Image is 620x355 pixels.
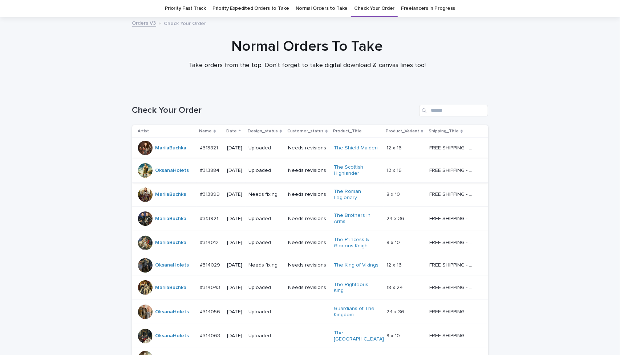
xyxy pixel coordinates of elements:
a: The [GEOGRAPHIC_DATA] [334,330,384,342]
p: Uploaded [248,333,282,339]
p: Uploaded [248,309,282,315]
a: OksanaHolets [155,168,189,174]
a: MariiaBuchka [155,191,187,198]
p: #313884 [200,166,221,174]
tr: OksanaHolets #314063#314063 [DATE]Uploaded-The [GEOGRAPHIC_DATA] 8 x 108 x 10 FREE SHIPPING - pre... [132,324,488,348]
p: [DATE] [227,285,243,291]
p: Needs revisions [288,216,328,222]
a: The Shield Maiden [334,145,378,151]
p: [DATE] [227,262,243,268]
p: Uploaded [248,168,282,174]
p: #313899 [200,190,221,198]
p: Needs revisions [288,191,328,198]
p: 8 x 10 [386,238,401,246]
h1: Normal Orders To Take [129,38,485,55]
p: FREE SHIPPING - preview in 1-2 business days, after your approval delivery will take 5-10 b.d. [429,261,476,268]
p: Product_Variant [386,127,419,135]
p: 8 x 10 [386,331,401,339]
p: FREE SHIPPING - preview in 1-2 business days, after your approval delivery will take 5-10 b.d. [429,144,476,151]
a: OksanaHolets [155,333,189,339]
p: 12 x 16 [386,166,403,174]
a: MariiaBuchka [155,240,187,246]
p: Needs revisions [288,262,328,268]
p: #314043 [200,283,222,291]
a: MariiaBuchka [155,216,187,222]
p: 12 x 16 [386,144,403,151]
tr: MariiaBuchka #313921#313921 [DATE]UploadedNeeds revisionsThe Brothers in Arms 24 x 3624 x 36 FREE... [132,207,488,231]
p: Uploaded [248,285,282,291]
a: The Roman Legionary [334,189,380,201]
a: The Brothers in Arms [334,212,380,225]
p: Needs fixing [248,191,282,198]
p: Name [199,127,212,135]
tr: MariiaBuchka #314012#314012 [DATE]UploadedNeeds revisionsThe Princess & Glorious Knight 8 x 108 x... [132,231,488,255]
p: Needs revisions [288,168,328,174]
p: FREE SHIPPING - preview in 1-2 business days, after your approval delivery will take 5-10 b.d. [429,331,476,339]
p: Customer_status [287,127,324,135]
p: [DATE] [227,333,243,339]
p: Needs fixing [248,262,282,268]
h1: Check Your Order [132,105,416,116]
p: #314029 [200,261,222,268]
p: FREE SHIPPING - preview in 1-2 business days, after your approval delivery will take 5-10 b.d. [429,283,476,291]
tr: OksanaHolets #314029#314029 [DATE]Needs fixingNeeds revisionsThe King of Vikings 12 x 1612 x 16 F... [132,255,488,276]
p: [DATE] [227,216,243,222]
p: 8 x 10 [386,190,401,198]
p: Shipping_Title [429,127,459,135]
p: FREE SHIPPING - preview in 1-2 business days, after your approval delivery will take 5-10 b.d. [429,214,476,222]
p: 24 x 36 [386,214,406,222]
p: Take orders from the top. Don't forget to take digital download & canvas lines too! [162,62,453,70]
tr: MariiaBuchka #313821#313821 [DATE]UploadedNeeds revisionsThe Shield Maiden 12 x 1612 x 16 FREE SH... [132,138,488,158]
a: The Princess & Glorious Knight [334,237,380,249]
p: #314012 [200,238,220,246]
p: [DATE] [227,309,243,315]
p: Artist [138,127,149,135]
p: 18 x 24 [386,283,404,291]
p: FREE SHIPPING - preview in 1-2 business days, after your approval delivery will take 5-10 b.d. [429,190,476,198]
p: Date [226,127,237,135]
p: Product_Title [333,127,362,135]
p: FREE SHIPPING - preview in 1-2 business days, after your approval delivery will take 5-10 b.d. [429,166,476,174]
p: 12 x 16 [386,261,403,268]
p: [DATE] [227,168,243,174]
p: FREE SHIPPING - preview in 1-2 business days, after your approval delivery will take 5-10 b.d. [429,307,476,315]
a: MariiaBuchka [155,145,187,151]
p: #313921 [200,214,220,222]
p: - [288,333,328,339]
a: Guardians of The Kingdom [334,306,380,318]
p: #314056 [200,307,222,315]
p: Design_status [248,127,278,135]
tr: OksanaHolets #313884#313884 [DATE]UploadedNeeds revisionsThe Scottish Highlander 12 x 1612 x 16 F... [132,158,488,183]
a: MariiaBuchka [155,285,187,291]
a: The Scottish Highlander [334,164,380,177]
a: OksanaHolets [155,262,189,268]
p: Needs revisions [288,240,328,246]
tr: MariiaBuchka #313899#313899 [DATE]Needs fixingNeeds revisionsThe Roman Legionary 8 x 108 x 10 FRE... [132,182,488,207]
a: OksanaHolets [155,309,189,315]
p: [DATE] [227,240,243,246]
p: Needs revisions [288,145,328,151]
tr: MariiaBuchka #314043#314043 [DATE]UploadedNeeds revisionsThe Righteous King 18 x 2418 x 24 FREE S... [132,276,488,300]
p: Needs revisions [288,285,328,291]
a: Orders V3 [132,18,156,27]
p: Uploaded [248,145,282,151]
p: Uploaded [248,216,282,222]
p: Uploaded [248,240,282,246]
p: #313821 [200,144,219,151]
p: [DATE] [227,191,243,198]
p: #314063 [200,331,222,339]
input: Search [419,105,488,116]
a: The King of Vikings [334,262,379,268]
a: The Righteous King [334,282,380,294]
p: [DATE] [227,145,243,151]
p: FREE SHIPPING - preview in 1-2 business days, after your approval delivery will take 5-10 b.d. [429,238,476,246]
p: Check Your Order [164,19,206,27]
p: - [288,309,328,315]
p: 24 x 36 [386,307,406,315]
tr: OksanaHolets #314056#314056 [DATE]Uploaded-Guardians of The Kingdom 24 x 3624 x 36 FREE SHIPPING ... [132,300,488,324]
